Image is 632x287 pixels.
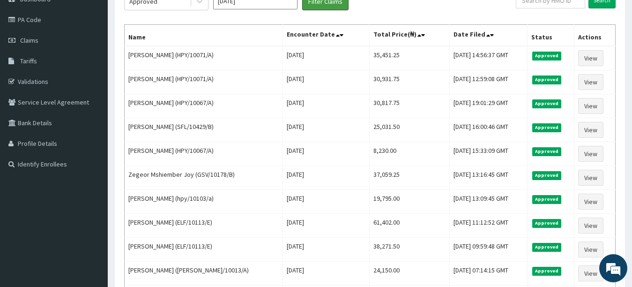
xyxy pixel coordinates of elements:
td: [DATE] 19:01:29 GMT [450,94,527,118]
td: [PERSON_NAME] (ELF/10113/E) [125,214,283,238]
th: Encounter Date [283,25,369,46]
td: [DATE] [283,142,369,166]
td: [DATE] [283,70,369,94]
a: View [578,170,603,186]
td: [DATE] [283,94,369,118]
td: 38,271.50 [370,238,450,262]
td: 30,817.75 [370,94,450,118]
th: Date Filed [450,25,527,46]
td: [PERSON_NAME] (HPY/10071/A) [125,70,283,94]
td: [DATE] [283,46,369,70]
span: Approved [532,123,562,132]
td: 37,059.25 [370,166,450,190]
div: Chat with us now [49,53,157,65]
td: 25,031.50 [370,118,450,142]
td: [DATE] 14:56:37 GMT [450,46,527,70]
td: [DATE] 13:16:45 GMT [450,166,527,190]
a: View [578,122,603,138]
td: [DATE] 13:09:45 GMT [450,190,527,214]
th: Actions [574,25,616,46]
a: View [578,74,603,90]
td: [DATE] [283,238,369,262]
td: [PERSON_NAME] (HPY/10067/A) [125,94,283,118]
div: Minimize live chat window [154,5,176,27]
td: [PERSON_NAME] (hpy/10103/a) [125,190,283,214]
td: [DATE] 15:33:09 GMT [450,142,527,166]
a: View [578,265,603,281]
td: 30,931.75 [370,70,450,94]
textarea: Type your message and hit 'Enter' [5,189,178,222]
td: 19,795.00 [370,190,450,214]
img: d_794563401_company_1708531726252_794563401 [17,47,38,70]
span: Approved [532,52,562,60]
a: View [578,50,603,66]
td: [DATE] [283,262,369,286]
td: 61,402.00 [370,214,450,238]
span: Approved [532,147,562,156]
td: [DATE] 09:59:48 GMT [450,238,527,262]
span: We're online! [54,84,129,179]
span: Approved [532,171,562,180]
td: [DATE] 07:14:15 GMT [450,262,527,286]
td: 35,451.25 [370,46,450,70]
span: Claims [20,36,38,45]
td: [DATE] [283,214,369,238]
a: View [578,98,603,114]
span: Approved [532,243,562,251]
td: [DATE] 12:59:08 GMT [450,70,527,94]
td: [PERSON_NAME] ([PERSON_NAME]/10013/A) [125,262,283,286]
td: [DATE] [283,190,369,214]
span: Approved [532,195,562,204]
th: Name [125,25,283,46]
span: Approved [532,219,562,227]
td: [PERSON_NAME] (HPY/10067/A) [125,142,283,166]
span: Approved [532,76,562,84]
td: [DATE] [283,166,369,190]
a: View [578,146,603,162]
td: Zegeor Mshiember Joy (GSV/10178/B) [125,166,283,190]
td: [PERSON_NAME] (SFL/10429/B) [125,118,283,142]
th: Status [527,25,574,46]
span: Approved [532,99,562,108]
a: View [578,242,603,257]
th: Total Price(₦) [370,25,450,46]
td: 8,230.00 [370,142,450,166]
td: [DATE] 16:00:46 GMT [450,118,527,142]
a: View [578,218,603,234]
span: Approved [532,267,562,275]
td: [DATE] [283,118,369,142]
td: 24,150.00 [370,262,450,286]
span: Tariffs [20,57,37,65]
td: [PERSON_NAME] (HPY/10071/A) [125,46,283,70]
a: View [578,194,603,210]
td: [PERSON_NAME] (ELF/10113/E) [125,238,283,262]
td: [DATE] 11:12:52 GMT [450,214,527,238]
